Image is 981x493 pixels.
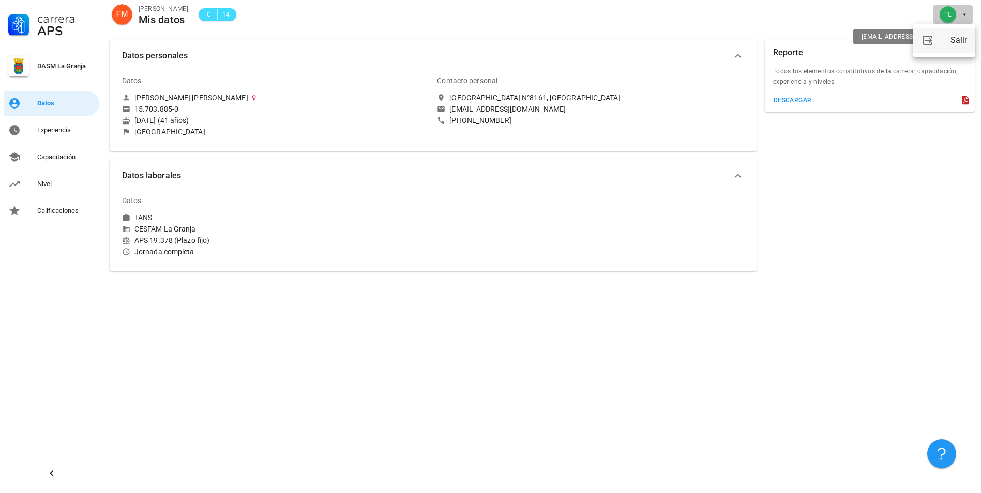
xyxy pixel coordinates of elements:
div: TANS [134,213,152,222]
span: Datos laborales [122,168,732,183]
div: avatar [112,4,132,25]
div: [PHONE_NUMBER] [449,116,511,125]
a: [GEOGRAPHIC_DATA] N°8161, [GEOGRAPHIC_DATA] [437,93,744,102]
a: Datos [4,91,99,116]
div: descargar [773,97,812,104]
div: [DATE] (41 años) [122,116,429,125]
a: Capacitación [4,145,99,170]
div: Nivel [37,180,95,188]
div: CESFAM La Granja [122,224,429,234]
div: Carrera [37,12,95,25]
div: [GEOGRAPHIC_DATA] [134,127,205,136]
a: [EMAIL_ADDRESS][DOMAIN_NAME] [437,104,744,114]
button: descargar [769,93,816,107]
div: [GEOGRAPHIC_DATA] N°8161, [GEOGRAPHIC_DATA] [449,93,620,102]
a: Nivel [4,172,99,196]
div: [PERSON_NAME] [139,4,188,14]
div: Jornada completa [122,247,429,256]
button: Datos personales [110,39,757,72]
div: avatar [940,6,956,23]
div: 15.703.885-0 [134,104,178,114]
span: Datos personales [122,49,732,63]
div: Experiencia [37,126,95,134]
div: Mis datos [139,14,188,25]
a: Calificaciones [4,198,99,223]
div: Contacto personal [437,68,497,93]
div: [PERSON_NAME] [PERSON_NAME] [134,93,248,102]
div: Datos [37,99,95,107]
span: C [205,9,213,20]
div: APS 19.378 (Plazo fijo) [122,236,429,245]
div: Datos [122,68,142,93]
a: Experiencia [4,118,99,143]
div: [EMAIL_ADDRESS][DOMAIN_NAME] [449,104,566,114]
span: FM [116,4,128,25]
div: Reporte [773,39,803,66]
a: [PHONE_NUMBER] [437,116,744,125]
div: DASM La Granja [37,62,95,70]
div: Capacitación [37,153,95,161]
span: 14 [222,9,230,20]
div: Calificaciones [37,207,95,215]
div: APS [37,25,95,37]
div: Datos [122,188,142,213]
div: Salir [950,30,967,51]
div: Todos los elementos constitutivos de la carrera; capacitación, experiencia y niveles. [765,66,975,93]
button: Datos laborales [110,159,757,192]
